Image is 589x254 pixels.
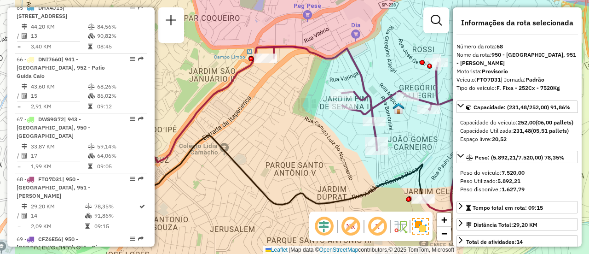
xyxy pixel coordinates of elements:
[17,211,21,220] td: /
[366,215,388,237] span: Exibir rótulo
[466,221,537,229] div: Distância Total:
[85,224,90,229] i: Tempo total em rota
[138,116,144,122] em: Rota exportada
[474,104,571,111] span: Capacidade: (231,48/252,00) 91,86%
[17,222,21,231] td: =
[22,204,27,209] i: Distância Total
[456,235,578,248] a: Total de atividades:14
[456,51,578,67] div: Nome da rota:
[97,82,143,91] td: 68,26%
[531,127,569,134] strong: (05,51 pallets)
[97,102,143,111] td: 09:12
[460,185,574,194] div: Peso disponível:
[497,177,520,184] strong: 5.892,21
[130,176,135,182] em: Opções
[88,153,95,159] i: % de utilização da cubagem
[97,91,143,100] td: 86,02%
[456,76,578,84] div: Veículo:
[502,186,525,193] strong: 1.627,79
[130,236,135,242] em: Opções
[516,238,523,245] strong: 14
[441,214,447,225] span: +
[17,116,90,139] span: 67 -
[97,31,143,41] td: 90,82%
[88,84,95,89] i: % de utilização do peso
[497,43,503,50] strong: 68
[460,127,574,135] div: Capacidade Utilizada:
[456,165,578,197] div: Peso: (5.892,21/7.520,00) 78,35%
[30,222,85,231] td: 2,09 KM
[456,201,578,213] a: Tempo total em rota: 09:15
[482,68,508,75] strong: Provisorio
[456,18,578,27] h4: Informações da rota selecionada
[88,104,92,109] i: Tempo total em rota
[22,93,27,99] i: Total de Atividades
[97,142,143,151] td: 59,14%
[460,177,574,185] div: Peso Utilizado:
[17,4,67,19] span: | [STREET_ADDRESS]
[88,93,95,99] i: % de utilização da cubagem
[138,5,144,10] em: Rota exportada
[88,33,95,39] i: % de utilização da cubagem
[456,115,578,147] div: Capacidade: (231,48/252,00) 91,86%
[30,102,87,111] td: 2,91 KM
[30,42,87,51] td: 3,40 KM
[17,4,67,19] span: 65 -
[97,162,143,171] td: 09:05
[393,102,404,114] img: 620 UDC Light Jd. Sao Luis
[456,151,578,163] a: Peso: (5.892,21/7.520,00) 78,35%
[492,136,507,142] strong: 20,52
[477,76,501,83] strong: FTO7D31
[138,236,144,242] em: Rota exportada
[162,11,180,32] a: Nova sessão e pesquisa
[30,82,87,91] td: 43,60 KM
[513,221,537,228] span: 29,20 KM
[393,219,408,234] img: Fluxo de ruas
[94,222,139,231] td: 09:15
[502,169,525,176] strong: 7.520,00
[340,215,362,237] span: Exibir NR
[88,44,92,49] i: Tempo total em rota
[138,176,144,182] em: Rota exportada
[88,24,95,30] i: % de utilização do peso
[85,204,92,209] i: % de utilização do peso
[266,247,288,253] a: Leaflet
[456,51,576,66] strong: 950 - [GEOGRAPHIC_DATA], 951 - [PERSON_NAME]
[460,169,525,176] span: Peso do veículo:
[17,151,21,160] td: /
[30,151,87,160] td: 17
[30,91,87,100] td: 15
[38,176,62,183] span: FTO7D31
[536,119,573,126] strong: (06,00 pallets)
[289,247,290,253] span: |
[17,56,105,79] span: 66 -
[437,227,451,241] a: Zoom out
[22,153,27,159] i: Total de Atividades
[17,42,21,51] td: =
[22,84,27,89] i: Distância Total
[22,213,27,219] i: Total de Atividades
[427,11,445,30] a: Exibir filtros
[30,211,85,220] td: 14
[513,127,531,134] strong: 231,48
[460,118,574,127] div: Capacidade do veículo:
[138,56,144,62] em: Rota exportada
[88,164,92,169] i: Tempo total em rota
[22,144,27,149] i: Distância Total
[30,142,87,151] td: 33,87 KM
[518,119,536,126] strong: 252,00
[97,22,143,31] td: 84,56%
[22,33,27,39] i: Total de Atividades
[30,31,87,41] td: 13
[313,215,335,237] span: Ocultar deslocamento
[85,213,92,219] i: % de utilização da cubagem
[17,31,21,41] td: /
[30,202,85,211] td: 29,20 KM
[319,247,358,253] a: OpenStreetMap
[441,228,447,239] span: −
[263,246,456,254] div: Map data © contributors,© 2025 TomTom, Microsoft
[17,91,21,100] td: /
[456,218,578,230] a: Distância Total:29,20 KM
[38,116,64,123] span: DWS9G72
[17,162,21,171] td: =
